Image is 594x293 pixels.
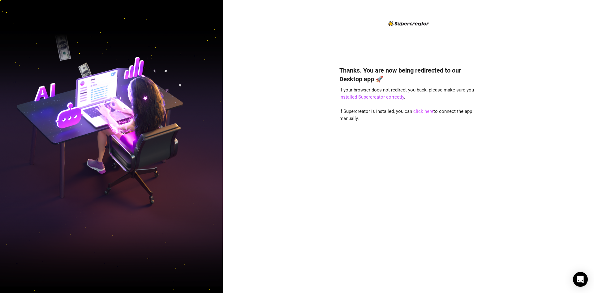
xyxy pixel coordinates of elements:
div: Open Intercom Messenger [573,272,588,287]
h4: Thanks. You are now being redirected to our Desktop app 🚀 [339,66,477,83]
img: logo-BBDzfeDw.svg [388,21,429,26]
a: click here [413,109,433,114]
a: installed Supercreator correctly [339,94,404,100]
span: If Supercreator is installed, you can to connect the app manually. [339,109,472,122]
span: If your browser does not redirect you back, please make sure you . [339,87,474,100]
